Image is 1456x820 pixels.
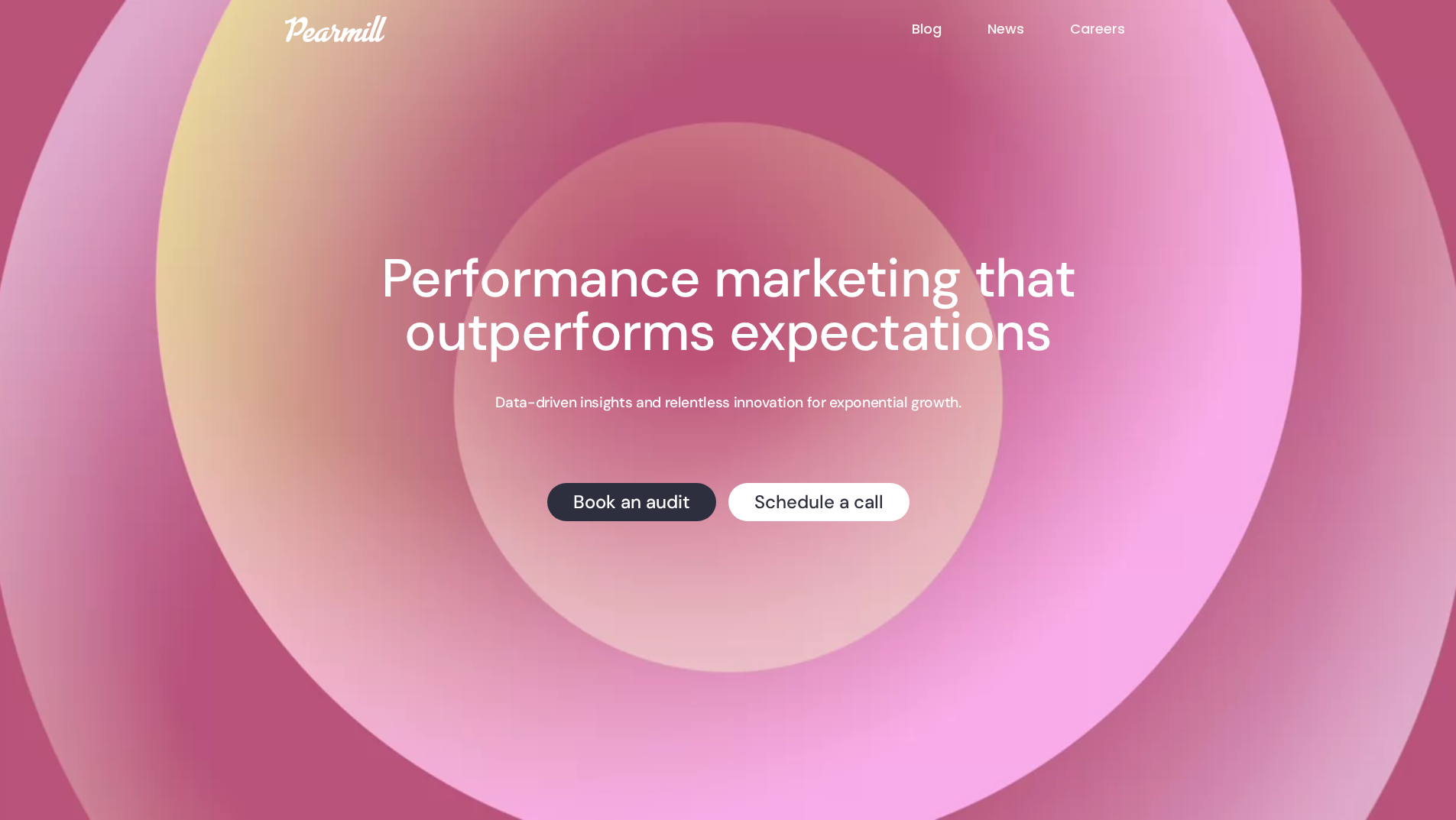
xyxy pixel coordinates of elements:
a: Schedule a call [728,483,910,521]
p: Data-driven insights and relentless innovation for exponential growth. [495,393,961,413]
h1: Performance marketing that outperforms expectations [300,252,1156,359]
a: Book an audit [547,483,716,521]
a: News [987,19,1070,39]
img: Pearmill logo [285,15,387,42]
a: Blog [912,19,987,39]
a: Careers [1070,19,1171,39]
